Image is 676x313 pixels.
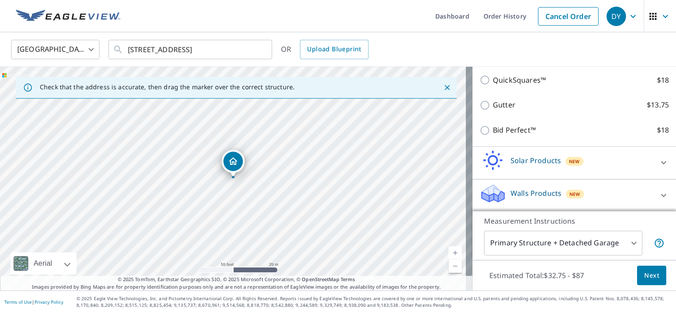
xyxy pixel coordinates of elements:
[538,7,599,26] a: Cancel Order
[11,252,77,275] div: Aerial
[307,44,361,55] span: Upload Blueprint
[511,188,561,198] p: Walls Products
[480,150,669,176] div: Solar ProductsNew
[484,231,642,256] div: Primary Structure + Detached Garage
[11,37,100,62] div: [GEOGRAPHIC_DATA]
[40,83,295,91] p: Check that the address is accurate, then drag the marker over the correct structure.
[644,270,659,281] span: Next
[569,191,580,198] span: New
[4,299,63,305] p: |
[281,40,369,59] div: OR
[16,10,120,23] img: EV Logo
[128,37,254,62] input: Search by address or latitude-longitude
[35,299,63,305] a: Privacy Policy
[484,216,664,226] p: Measurement Instructions
[493,99,515,111] p: Gutter
[31,252,55,275] div: Aerial
[637,266,666,286] button: Next
[341,276,355,282] a: Terms
[657,75,669,86] p: $18
[4,299,32,305] a: Terms of Use
[442,82,453,93] button: Close
[607,7,626,26] div: DY
[482,266,591,285] p: Estimated Total: $32.75 - $87
[77,295,672,309] p: © 2025 Eagle View Technologies, Inc. and Pictometry International Corp. All Rights Reserved. Repo...
[569,158,580,165] span: New
[647,99,669,111] p: $13.75
[657,125,669,136] p: $18
[449,246,462,260] a: Current Level 19, Zoom In
[480,183,669,208] div: Walls ProductsNew
[511,155,561,166] p: Solar Products
[449,260,462,273] a: Current Level 19, Zoom Out
[222,150,245,177] div: Dropped pin, building 1, Residential property, 18420 36th Ave W Lynnwood, WA 98037
[493,75,546,86] p: QuickSquares™
[493,125,536,136] p: Bid Perfect™
[118,276,355,283] span: © 2025 TomTom, Earthstar Geographics SIO, © 2025 Microsoft Corporation, ©
[300,40,368,59] a: Upload Blueprint
[302,276,339,282] a: OpenStreetMap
